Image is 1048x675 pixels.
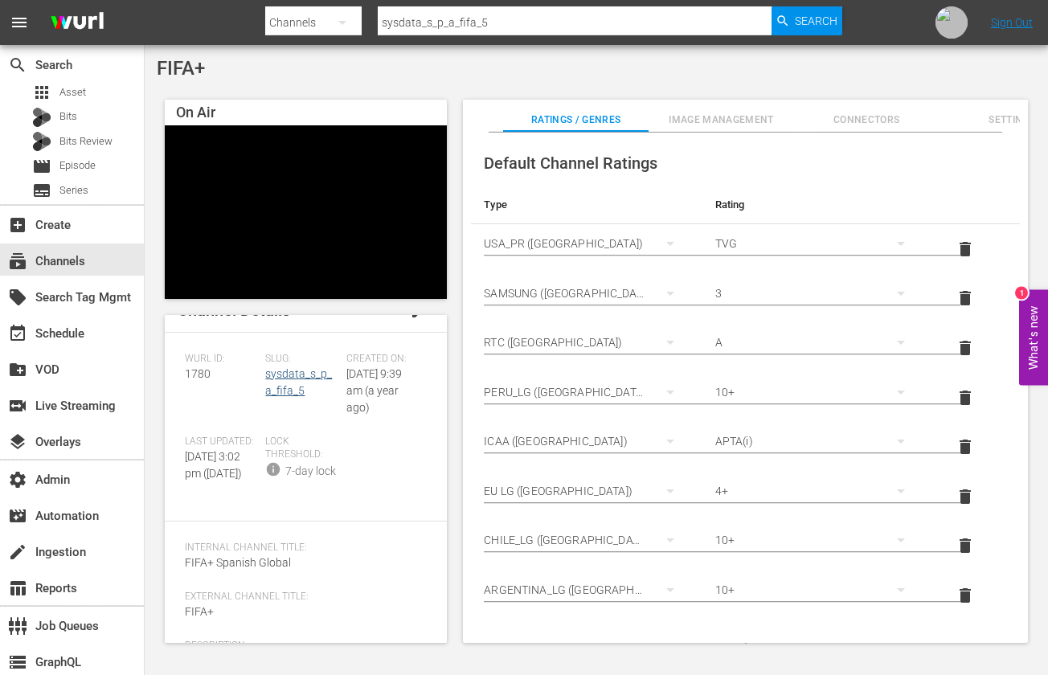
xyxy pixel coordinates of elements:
span: Job Queues [8,616,27,636]
span: GraphQL [8,652,27,672]
div: 4+ [715,468,920,513]
button: Search [772,6,842,35]
th: Type [471,186,702,224]
span: menu [10,13,29,32]
button: delete [946,576,985,615]
div: CHILE_LG ([GEOGRAPHIC_DATA]) [484,517,689,562]
button: delete [946,526,985,565]
span: VOD [8,360,27,379]
span: On Air [176,104,215,121]
div: Bits Review [32,132,51,151]
span: delete [956,487,975,506]
span: Bits Review [59,133,113,149]
span: 1780 [185,367,211,380]
span: delete [956,437,975,456]
span: Schedule [8,324,27,343]
span: Image Management [649,112,794,129]
div: 10+ [715,567,920,612]
span: FIFA+ Spanish Global [185,556,291,569]
button: delete [946,378,985,417]
img: photo.jpg [935,6,968,39]
div: 1 [1015,287,1028,300]
button: delete [946,427,985,466]
span: Channels [8,252,27,271]
span: Series [59,182,88,198]
span: Search [795,6,837,35]
span: delete [956,239,975,259]
th: Rating [702,186,933,224]
span: Series [32,181,51,200]
span: External Channel Title: [185,591,419,603]
span: [DATE] 9:39 am (a year ago) [346,367,402,414]
span: Connectors [794,112,940,129]
span: FIFA+ [157,57,205,80]
span: Search Tag Mgmt [8,288,27,307]
span: Episode [59,157,96,174]
span: Last Updated: [185,436,257,448]
div: ARGENTINA_LG ([GEOGRAPHIC_DATA]) [484,567,689,612]
div: 10+ [715,370,920,415]
span: Asset [32,83,51,102]
span: Live Streaming [8,396,27,415]
button: delete [946,279,985,317]
div: ICAA ([GEOGRAPHIC_DATA]) [484,419,689,464]
div: 3 [715,271,920,316]
span: Lock Threshold: [265,436,338,461]
span: delete [956,338,975,358]
span: Search [8,55,27,75]
span: Automation [8,506,27,526]
button: Open Feedback Widget [1019,290,1048,386]
span: Slug: [265,353,338,366]
span: delete [956,388,975,407]
div: TVG [715,221,920,266]
span: [DATE] 3:02 pm ([DATE]) [185,450,242,480]
button: delete [946,477,985,516]
span: Admin [8,470,27,489]
span: Created On: [346,353,419,366]
div: PERU_LG ([GEOGRAPHIC_DATA]) [484,370,689,415]
img: ans4CAIJ8jUAAAAAAAAAAAAAAAAAAAAAAAAgQb4GAAAAAAAAAAAAAAAAAAAAAAAAJMjXAAAAAAAAAAAAAAAAAAAAAAAAgAT5G... [39,4,116,42]
span: Ingestion [8,542,27,562]
span: Reports [8,579,27,598]
span: FIFA+ [185,605,214,618]
div: EU LG ([GEOGRAPHIC_DATA]) [484,468,689,513]
span: Default Channel Ratings [484,153,657,173]
span: Episode [32,157,51,176]
div: APTA(i) [715,419,920,464]
a: Sign Out [991,16,1033,29]
span: Bits [59,108,77,125]
button: delete [946,230,985,268]
span: Overlays [8,432,27,452]
span: delete [956,288,975,308]
span: Create [8,215,27,235]
span: Wurl ID: [185,353,257,366]
div: RTC ([GEOGRAPHIC_DATA]) [484,320,689,365]
span: info [265,461,281,477]
span: Asset [59,84,86,100]
div: USA_PR ([GEOGRAPHIC_DATA]) [484,221,689,266]
span: Ratings / Genres [503,112,649,129]
table: simple table [471,186,1020,620]
span: Internal Channel Title: [185,542,419,554]
span: Description: [185,640,419,652]
button: delete [946,329,985,367]
div: Bits [32,108,51,127]
div: 10+ [715,517,920,562]
span: delete [956,586,975,605]
div: Video Player [165,125,447,299]
div: SAMSUNG ([GEOGRAPHIC_DATA] (Republic of)) [484,271,689,316]
div: 7-day lock [285,463,336,480]
a: sysdata_s_p_a_fifa_5 [265,367,332,397]
div: A [715,320,920,365]
span: delete [956,536,975,555]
